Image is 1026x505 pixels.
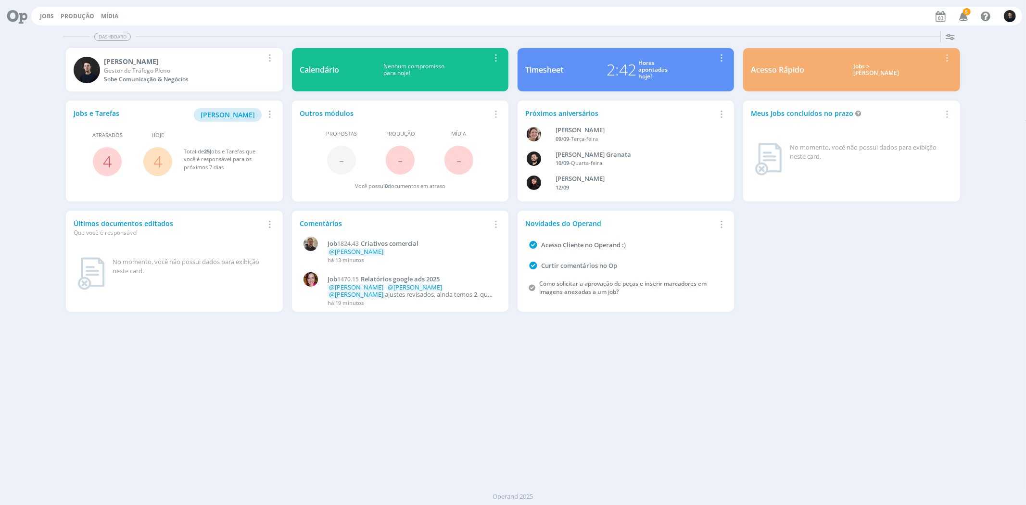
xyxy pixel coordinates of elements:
div: Total de Jobs e Tarefas que você é responsável para os próximos 7 dias [184,148,265,172]
img: B [527,151,541,166]
a: Job1824.43Criativos comercial [328,240,495,248]
div: Aline Beatriz Jackisch [556,126,711,135]
a: Timesheet2:42Horasapontadashoje! [518,48,734,91]
img: C [1004,10,1016,22]
span: Atrasados [92,131,123,139]
div: Calendário [300,64,339,76]
div: Próximos aniversários [525,108,715,118]
span: há 13 minutos [328,256,364,264]
span: Dashboard [94,33,131,41]
a: Como solicitar a aprovação de peças e inserir marcadores em imagens anexadas a um job? [539,279,707,296]
span: Criativos comercial [361,239,418,248]
div: Luana da Silva de Andrade [556,174,711,184]
span: Quarta-feira [571,159,603,166]
span: 5 [963,8,971,15]
span: 1470.15 [337,275,359,283]
div: Últimos documentos editados [74,218,264,237]
div: Acesso Rápido [751,64,804,76]
div: 2:42 [607,58,636,81]
div: No momento, você não possui dados para exibição neste card. [790,143,948,162]
div: Meus Jobs concluídos no prazo [751,108,941,118]
div: Jobs e Tarefas [74,108,264,122]
div: Bruno Corralo Granata [556,150,711,160]
a: Produção [61,12,94,20]
p: ajustes revisados, ainda temos 2, que sinalizei no briefing. [328,284,495,299]
div: - [556,135,711,143]
span: 10/09 [556,159,570,166]
span: Relatórios google ads 2025 [361,275,440,283]
img: A [527,127,541,141]
a: [PERSON_NAME] [194,110,262,119]
button: C [1003,8,1016,25]
div: Que você é responsável [74,228,264,237]
span: @[PERSON_NAME] [329,247,383,256]
span: 25 [204,148,210,155]
span: @[PERSON_NAME] [329,283,383,291]
div: Horas apontadas hoje! [638,60,668,80]
span: @[PERSON_NAME] [388,283,442,291]
div: Sobe Comunicação & Negócios [104,75,264,84]
button: Produção [58,13,97,20]
button: Jobs [37,13,57,20]
img: dashboard_not_found.png [77,257,105,290]
span: 09/09 [556,135,570,142]
img: C [74,57,100,83]
div: No momento, você não possui dados para exibição neste card. [113,257,271,276]
div: Jobs > [PERSON_NAME] [811,63,941,77]
a: 4 [103,151,112,172]
a: Mídia [101,12,118,20]
a: 4 [153,151,162,172]
img: dashboard_not_found.png [755,143,782,176]
span: Hoje [152,131,164,139]
span: @[PERSON_NAME] [329,290,383,299]
button: Mídia [98,13,121,20]
div: Carlos Nunes [104,56,264,66]
div: Nenhum compromisso para hoje! [339,63,490,77]
div: Timesheet [525,64,563,76]
div: Novidades do Operand [525,218,715,228]
div: Comentários [300,218,490,228]
button: [PERSON_NAME] [194,108,262,122]
div: Outros módulos [300,108,490,118]
span: [PERSON_NAME] [201,110,255,119]
span: há 19 minutos [328,299,364,306]
span: Terça-feira [571,135,598,142]
span: 0 [385,182,388,189]
img: R [304,237,318,251]
a: Jobs [40,12,54,20]
a: Job1470.15Relatórios google ads 2025 [328,276,495,283]
span: - [456,150,461,170]
div: Você possui documentos em atraso [355,182,445,190]
span: - [398,150,403,170]
a: Curtir comentários no Op [541,261,617,270]
button: 5 [953,8,973,25]
div: - [556,159,711,167]
span: Produção [385,130,415,138]
span: - [339,150,344,170]
span: Propostas [326,130,357,138]
span: Mídia [451,130,466,138]
span: 1824.43 [337,240,359,248]
a: Acesso Cliente no Operand :) [541,240,626,249]
img: L [527,176,541,190]
a: C[PERSON_NAME]Gestor de Tráfego PlenoSobe Comunicação & Negócios [66,48,282,91]
div: Gestor de Tráfego Pleno [104,66,264,75]
span: 12/09 [556,184,570,191]
img: B [304,272,318,287]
